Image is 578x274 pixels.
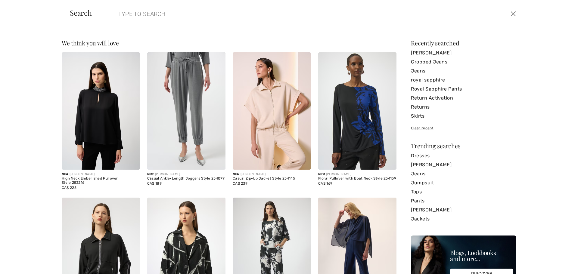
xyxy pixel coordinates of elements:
[411,214,516,223] a: Jackets
[147,172,154,176] span: New
[318,181,332,186] span: CA$ 169
[147,177,225,181] div: Casual Ankle-Length Joggers Style 254079
[318,172,396,177] div: [PERSON_NAME]
[318,52,396,170] img: Floral Pullover with Boat Neck Style 254159. Black/Royal Sapphire
[411,94,516,103] a: Return Activation
[62,39,119,47] span: We think you will love
[411,57,516,66] a: Cropped Jeans
[411,85,516,94] a: Royal Sapphire Pants
[411,187,516,196] a: Tops
[62,52,140,170] img: High Neck Embellished Pullover Style 253216. Black
[233,172,239,176] span: New
[450,250,513,262] div: Blogs, Lookbooks and more...
[411,151,516,160] a: Dresses
[411,112,516,121] a: Skirts
[147,181,162,186] span: CA$ 189
[411,40,516,46] div: Recently searched
[147,172,225,177] div: [PERSON_NAME]
[411,143,516,149] div: Trending searches
[233,172,311,177] div: [PERSON_NAME]
[411,169,516,178] a: Jeans
[509,9,518,19] button: Close
[62,172,140,177] div: [PERSON_NAME]
[233,177,311,181] div: Casual Zip-Up Jacket Style 254145
[411,160,516,169] a: [PERSON_NAME]
[147,52,225,170] img: Casual Ankle-Length Joggers Style 254079. Grey melange
[14,4,26,10] span: Help
[70,9,92,16] span: Search
[233,52,311,170] img: Casual Zip-Up Jacket Style 254145. Black
[411,178,516,187] a: Jumpsuit
[62,186,76,190] span: CA$ 225
[411,205,516,214] a: [PERSON_NAME]
[411,66,516,75] a: Jeans
[411,125,516,131] div: Clear recent
[411,75,516,85] a: royal sapphire
[233,181,247,186] span: CA$ 239
[411,48,516,57] a: [PERSON_NAME]
[411,196,516,205] a: Pants
[318,172,325,176] span: New
[411,103,516,112] a: Returns
[114,5,410,23] input: TYPE TO SEARCH
[318,177,396,181] div: Floral Pullover with Boat Neck Style 254159
[62,177,140,185] div: High Neck Embellished Pullover Style 253216
[62,172,68,176] span: New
